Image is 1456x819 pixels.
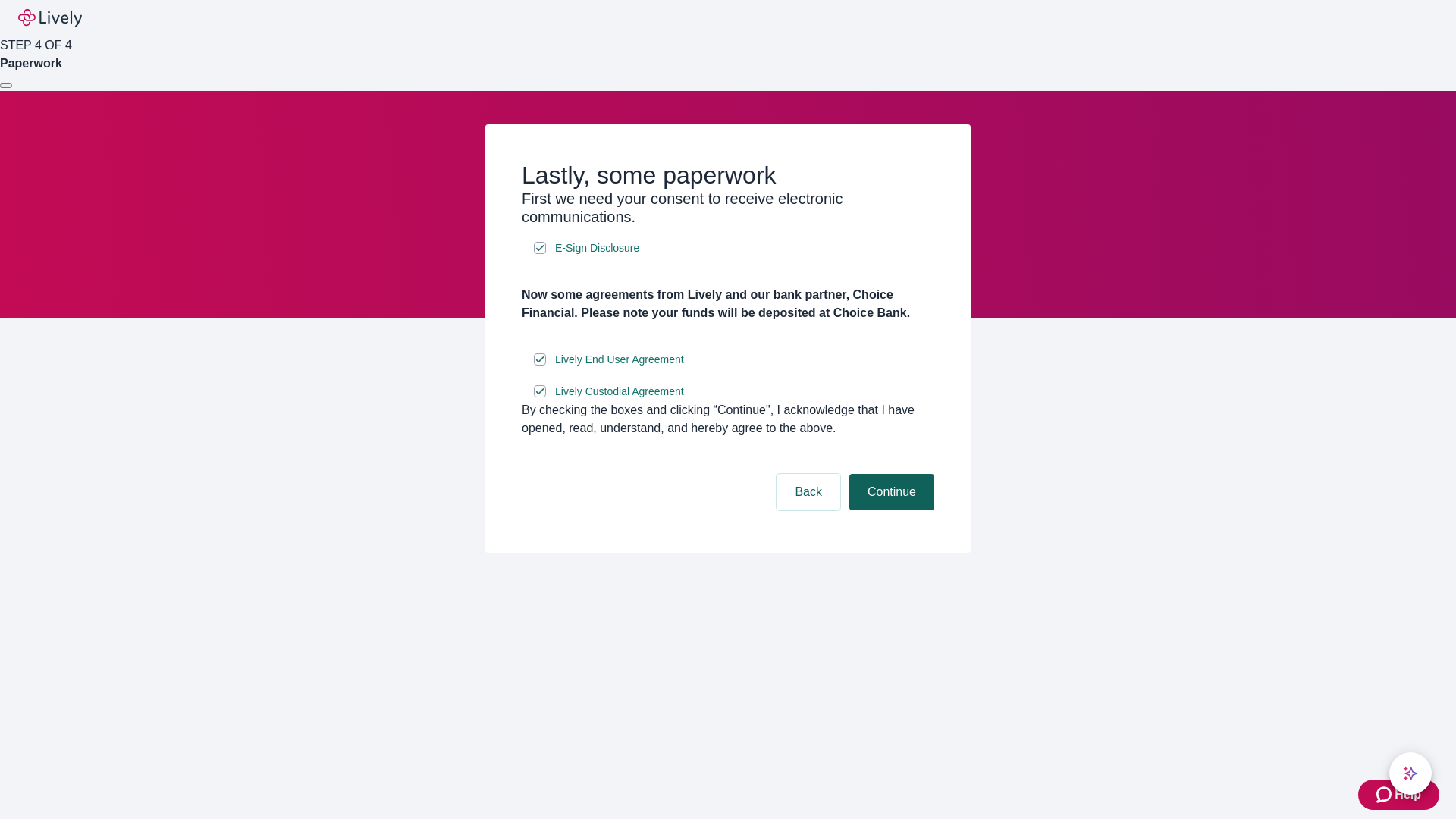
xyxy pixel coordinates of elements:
[1358,780,1439,810] button: Zendesk support iconHelp
[555,384,684,400] span: Lively Custodial Agreement
[522,401,934,438] div: By checking the boxes and clicking “Continue", I acknowledge that I have opened, read, understand...
[552,239,642,258] a: e-sign disclosure document
[522,286,934,322] h4: Now some agreements from Lively and our bank partner, Choice Financial. Please note your funds wi...
[522,161,934,190] h2: Lastly, some paperwork
[1395,786,1421,804] span: Help
[1376,786,1395,804] svg: Zendesk support icon
[552,382,687,401] a: e-sign disclosure document
[555,240,639,256] span: E-Sign Disclosure
[552,350,687,369] a: e-sign disclosure document
[522,190,934,226] h3: First we need your consent to receive electronic communications.
[555,352,684,368] span: Lively End User Agreement
[1389,752,1432,795] button: chat
[1403,766,1418,781] svg: Lively AI Assistant
[849,474,934,510] button: Continue
[18,9,82,27] img: Lively
[777,474,840,510] button: Back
